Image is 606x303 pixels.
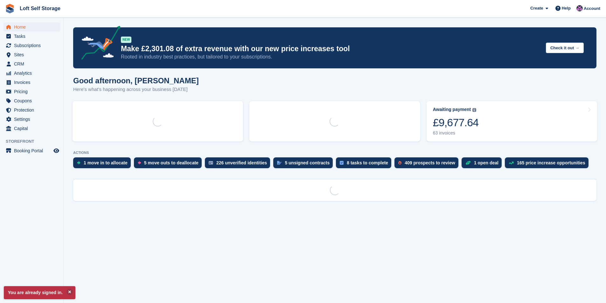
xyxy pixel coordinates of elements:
span: Coupons [14,96,52,105]
a: menu [3,78,60,87]
a: 165 price increase opportunities [505,157,592,171]
a: 5 unsigned contracts [273,157,336,171]
p: ACTIONS [73,151,596,155]
a: menu [3,41,60,50]
a: Awaiting payment £9,677.64 63 invoices [427,101,597,141]
a: 1 move in to allocate [73,157,134,171]
a: menu [3,23,60,31]
h1: Good afternoon, [PERSON_NAME] [73,76,199,85]
a: 1 open deal [462,157,505,171]
a: 8 tasks to complete [336,157,394,171]
a: menu [3,59,60,68]
div: 8 tasks to complete [347,160,388,165]
span: Create [530,5,543,11]
a: menu [3,115,60,124]
img: Amy Wright [576,5,583,11]
span: Storefront [6,138,63,145]
a: menu [3,32,60,41]
a: menu [3,87,60,96]
span: Protection [14,106,52,114]
div: 5 unsigned contracts [285,160,330,165]
div: 1 move in to allocate [84,160,128,165]
img: verify_identity-adf6edd0f0f0b5bbfe63781bf79b02c33cf7c696d77639b501bdc392416b5a36.svg [209,161,213,165]
span: Settings [14,115,52,124]
img: contract_signature_icon-13c848040528278c33f63329250d36e43548de30e8caae1d1a13099fd9432cc5.svg [277,161,282,165]
div: 409 prospects to review [405,160,455,165]
button: Check it out → [546,43,584,53]
a: 226 unverified identities [205,157,274,171]
img: prospect-51fa495bee0391a8d652442698ab0144808aea92771e9ea1ae160a38d050c398.svg [398,161,401,165]
span: Analytics [14,69,52,78]
span: Booking Portal [14,146,52,155]
img: price-adjustments-announcement-icon-8257ccfd72463d97f412b2fc003d46551f7dbcb40ab6d574587a9cd5c0d94... [76,26,121,62]
img: deal-1b604bf984904fb50ccaf53a9ad4b4a5d6e5aea283cecdc64d6e3604feb123c2.svg [465,161,471,165]
div: 226 unverified identities [216,160,267,165]
p: You are already signed in. [4,286,75,299]
img: price_increase_opportunities-93ffe204e8149a01c8c9dc8f82e8f89637d9d84a8eef4429ea346261dce0b2c0.svg [509,162,514,164]
a: menu [3,106,60,114]
a: 5 move outs to deallocate [134,157,205,171]
img: icon-info-grey-7440780725fd019a000dd9b08b2336e03edf1995a4989e88bcd33f0948082b44.svg [472,108,476,112]
a: menu [3,96,60,105]
img: move_outs_to_deallocate_icon-f764333ba52eb49d3ac5e1228854f67142a1ed5810a6f6cc68b1a99e826820c5.svg [138,161,141,165]
span: Sites [14,50,52,59]
span: Account [584,5,600,12]
a: Preview store [52,147,60,155]
img: move_ins_to_allocate_icon-fdf77a2bb77ea45bf5b3d319d69a93e2d87916cf1d5bf7949dd705db3b84f3ca.svg [77,161,80,165]
a: Loft Self Storage [17,3,63,14]
span: Pricing [14,87,52,96]
div: 1 open deal [474,160,498,165]
span: Invoices [14,78,52,87]
span: Home [14,23,52,31]
a: menu [3,69,60,78]
span: Capital [14,124,52,133]
img: stora-icon-8386f47178a22dfd0bd8f6a31ec36ba5ce8667c1dd55bd0f319d3a0aa187defe.svg [5,4,15,13]
div: 165 price increase opportunities [517,160,585,165]
a: menu [3,50,60,59]
a: 409 prospects to review [394,157,462,171]
a: menu [3,124,60,133]
p: Here's what's happening across your business [DATE] [73,86,199,93]
div: £9,677.64 [433,116,479,129]
span: Tasks [14,32,52,41]
div: 63 invoices [433,130,479,136]
img: task-75834270c22a3079a89374b754ae025e5fb1db73e45f91037f5363f120a921f8.svg [340,161,344,165]
p: Make £2,301.08 of extra revenue with our new price increases tool [121,44,541,53]
p: Rooted in industry best practices, but tailored to your subscriptions. [121,53,541,60]
span: CRM [14,59,52,68]
span: Subscriptions [14,41,52,50]
a: menu [3,146,60,155]
span: Help [562,5,571,11]
div: NEW [121,37,131,43]
div: Awaiting payment [433,107,471,112]
div: 5 move outs to deallocate [144,160,199,165]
